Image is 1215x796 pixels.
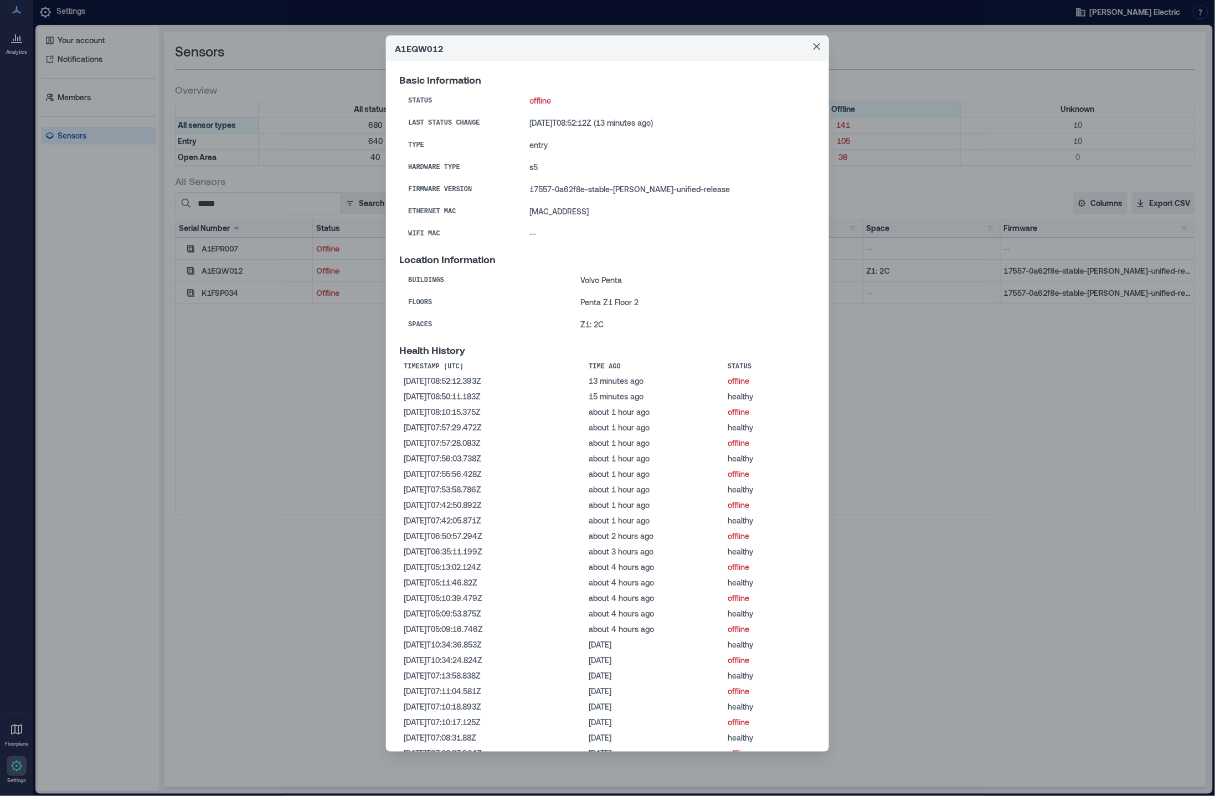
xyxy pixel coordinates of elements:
td: about 3 hours ago [584,544,723,559]
th: Status [399,90,521,112]
td: offline [723,528,816,544]
td: [DATE] [584,684,723,699]
td: healthy [723,637,816,653]
td: [DATE]T05:10:39.479Z [399,590,584,606]
th: Type [399,134,521,156]
td: offline [723,715,816,730]
td: offline [723,404,816,420]
td: 15 minutes ago [584,389,723,404]
td: [DATE]T07:57:28.083Z [399,435,584,451]
th: Hardware Type [399,156,521,178]
td: Penta Z1 Floor 2 [572,291,816,314]
td: [DATE]T05:13:02.124Z [399,559,584,575]
td: healthy [723,575,816,590]
td: healthy [723,420,816,435]
td: Volvo Penta [572,269,816,291]
td: offline [723,373,816,389]
td: offline [723,622,816,637]
td: healthy [723,730,816,746]
td: [DATE]T07:57:29.472Z [399,420,584,435]
td: [DATE]T06:35:11.199Z [399,544,584,559]
th: Time Ago [584,360,723,373]
td: [DATE]T08:52:12Z (13 minutes ago) [521,112,816,134]
td: about 1 hour ago [584,497,723,513]
th: Timestamp (UTC) [399,360,584,373]
td: s5 [521,156,816,178]
td: [DATE]T07:08:27.984Z [399,746,584,761]
td: [DATE] [584,746,723,761]
td: healthy [723,451,816,466]
td: about 1 hour ago [584,466,723,482]
td: about 2 hours ago [584,528,723,544]
td: [DATE]T07:55:56.428Z [399,466,584,482]
td: [DATE]T10:34:24.824Z [399,653,584,668]
th: Spaces [399,314,572,336]
td: [DATE]T07:13:58.838Z [399,668,584,684]
td: healthy [723,699,816,715]
td: offline [723,559,816,575]
td: offline [723,466,816,482]
td: [DATE]T08:50:11.183Z [399,389,584,404]
td: [DATE] [584,699,723,715]
td: [DATE]T07:53:58.786Z [399,482,584,497]
td: about 4 hours ago [584,575,723,590]
td: [DATE]T08:10:15.375Z [399,404,584,420]
td: -- [521,223,816,245]
td: healthy [723,668,816,684]
td: [DATE] [584,730,723,746]
td: offline [723,684,816,699]
td: [DATE]T05:09:53.875Z [399,606,584,622]
button: Close [808,38,826,55]
td: about 4 hours ago [584,559,723,575]
td: offline [723,590,816,606]
td: [DATE]T07:56:03.738Z [399,451,584,466]
td: [DATE]T07:11:04.581Z [399,684,584,699]
td: [DATE] [584,653,723,668]
td: healthy [723,389,816,404]
p: Health History [399,345,816,356]
p: Basic Information [399,74,816,85]
td: Z1: 2C [572,314,816,336]
th: Floors [399,291,572,314]
td: healthy [723,606,816,622]
th: Firmware Version [399,178,521,201]
th: Status [723,360,816,373]
td: [DATE]T10:34:36.853Z [399,637,584,653]
header: A1EQW012 [386,35,829,61]
td: about 1 hour ago [584,451,723,466]
td: [DATE]T05:11:46.82Z [399,575,584,590]
td: about 4 hours ago [584,622,723,637]
td: [DATE]T06:50:57.294Z [399,528,584,544]
td: [DATE] [584,715,723,730]
td: offline [723,653,816,668]
td: entry [521,134,816,156]
td: [DATE]T07:10:18.893Z [399,699,584,715]
td: about 1 hour ago [584,420,723,435]
td: about 4 hours ago [584,590,723,606]
p: Location Information [399,254,816,265]
td: 17557-0a62f8e-stable-[PERSON_NAME]-unified-release [521,178,816,201]
td: [DATE]T07:42:05.871Z [399,513,584,528]
td: [DATE]T07:42:50.892Z [399,497,584,513]
td: healthy [723,513,816,528]
td: [DATE]T05:09:16.746Z [399,622,584,637]
td: about 1 hour ago [584,404,723,420]
td: 13 minutes ago [584,373,723,389]
td: healthy [723,482,816,497]
td: [DATE]T07:08:31.88Z [399,730,584,746]
th: Buildings [399,269,572,291]
th: Last Status Change [399,112,521,134]
td: offline [521,90,816,112]
td: healthy [723,544,816,559]
td: [DATE] [584,637,723,653]
td: [DATE] [584,668,723,684]
td: offline [723,746,816,761]
td: [MAC_ADDRESS] [521,201,816,223]
td: [DATE]T07:10:17.125Z [399,715,584,730]
th: Ethernet MAC [399,201,521,223]
td: offline [723,497,816,513]
td: offline [723,435,816,451]
th: WiFi MAC [399,223,521,245]
td: about 4 hours ago [584,606,723,622]
td: about 1 hour ago [584,482,723,497]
